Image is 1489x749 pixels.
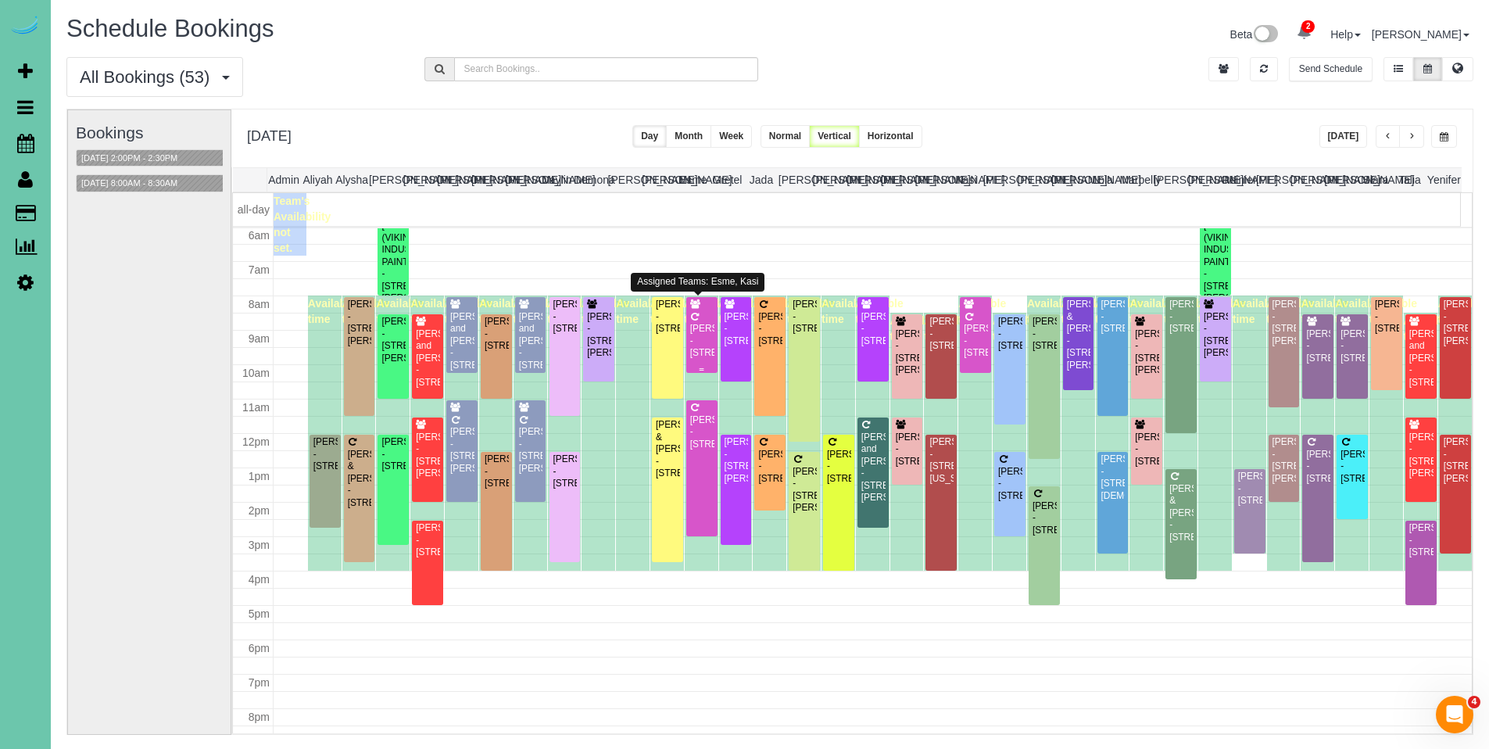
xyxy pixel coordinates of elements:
[514,297,561,325] span: Available time
[1438,297,1486,325] span: Available time
[9,16,41,38] img: Automaid Logo
[1267,297,1315,325] span: Available time
[1188,168,1222,192] th: [PERSON_NAME]
[929,436,954,485] div: [PERSON_NAME] - [STREET_ADDRESS][US_STATE]
[1203,311,1228,360] div: [PERSON_NAME] - [STREET_ADDRESS][PERSON_NAME]
[757,311,782,347] div: [PERSON_NAME] - [STREET_ADDRESS]
[1301,20,1315,33] span: 2
[997,466,1022,502] div: [PERSON_NAME] - [STREET_ADDRESS]
[1027,297,1075,325] span: Available time
[454,57,759,81] input: Search Bookings..
[242,435,270,448] span: 12pm
[890,314,938,342] span: Available time
[242,401,270,414] span: 11am
[1222,168,1256,192] th: Reinier
[1203,220,1228,304] div: [PERSON_NAME] (VIKING INDUSTRIAL PAINTING) - [STREET_ADDRESS][PERSON_NAME]
[963,323,988,359] div: [PERSON_NAME] - [STREET_ADDRESS]
[1305,449,1330,485] div: [PERSON_NAME] - [STREET_ADDRESS]
[809,125,860,148] button: Vertical
[274,195,331,254] span: Team's Availability not set.
[586,311,611,360] div: [PERSON_NAME] - [STREET_ADDRESS][PERSON_NAME]
[484,316,509,352] div: [PERSON_NAME] - [STREET_ADDRESS]
[66,57,243,97] button: All Bookings (53)
[787,297,835,325] span: Available time
[792,299,817,335] div: [PERSON_NAME] - [STREET_ADDRESS]
[249,470,270,482] span: 1pm
[650,297,698,325] span: Available time
[66,15,274,42] span: Schedule Bookings
[861,432,886,504] div: [PERSON_NAME] and [PERSON_NAME] - [STREET_ADDRESS][PERSON_NAME]
[761,125,810,148] button: Normal
[676,168,710,192] th: Esme
[518,426,543,475] div: [PERSON_NAME] - [STREET_ADDRESS][PERSON_NAME]
[655,419,680,479] div: [PERSON_NAME] & [PERSON_NAME] - [STREET_ADDRESS]
[342,297,390,325] span: Available time
[1289,57,1373,81] button: Send Schedule
[242,367,270,379] span: 10am
[1169,483,1194,543] div: [PERSON_NAME] & [PERSON_NAME] - [STREET_ADDRESS]
[1319,125,1368,148] button: [DATE]
[895,328,920,377] div: [PERSON_NAME] - [STREET_ADDRESS][PERSON_NAME]
[689,323,714,359] div: [PERSON_NAME] - [STREET_ADDRESS]
[574,168,608,192] th: Demona
[847,168,881,192] th: [PERSON_NAME]
[1134,432,1159,468] div: [PERSON_NAME] - [STREET_ADDRESS]
[381,436,406,472] div: [PERSON_NAME] - [STREET_ADDRESS]
[376,297,424,325] span: Available time
[80,67,217,87] span: All Bookings (53)
[724,311,749,347] div: [PERSON_NAME] - [STREET_ADDRESS]
[249,263,270,276] span: 7am
[247,125,292,145] h2: [DATE]
[313,436,338,472] div: [PERSON_NAME] - [STREET_ADDRESS]
[415,328,440,389] div: [PERSON_NAME] and [PERSON_NAME] - [STREET_ADDRESS]
[859,125,922,148] button: Horizontal
[308,297,356,325] span: Available time
[249,607,270,620] span: 5pm
[1324,168,1358,192] th: [PERSON_NAME]
[1372,28,1469,41] a: [PERSON_NAME]
[1032,316,1057,352] div: [PERSON_NAME] - [STREET_ADDRESS]
[249,676,270,689] span: 7pm
[915,168,949,192] th: [PERSON_NAME]
[1230,28,1279,41] a: Beta
[1129,297,1177,325] span: Available time
[582,297,629,325] span: Available time
[1404,314,1451,342] span: Available time
[1272,436,1297,485] div: [PERSON_NAME] - [STREET_ADDRESS][PERSON_NAME]
[548,297,596,325] span: Available time
[685,297,732,325] span: Available time
[1051,168,1086,192] th: [PERSON_NAME]
[1101,453,1126,502] div: [PERSON_NAME] - [STREET_ADDRESS][DEMOGRAPHIC_DATA]
[1290,168,1325,192] th: [PERSON_NAME]
[381,316,406,364] div: [PERSON_NAME] - [STREET_ADDRESS][PERSON_NAME]
[1272,299,1297,347] div: [PERSON_NAME] - [STREET_ADDRESS][PERSON_NAME]
[631,273,764,291] div: Assigned Teams: Esme, Kasi
[895,432,920,468] div: [PERSON_NAME] - [STREET_ADDRESS]
[506,168,540,192] th: [PERSON_NAME]
[1426,168,1461,192] th: Yenifer
[1408,328,1434,389] div: [PERSON_NAME] and [PERSON_NAME] - [STREET_ADDRESS]
[249,539,270,551] span: 3pm
[445,297,492,325] span: Available time
[993,314,1040,342] span: Available time
[249,642,270,654] span: 6pm
[249,332,270,345] span: 9am
[335,168,369,192] th: Alysha
[813,168,847,192] th: [PERSON_NAME]
[369,168,403,192] th: [PERSON_NAME]
[479,297,527,325] span: Available time
[1374,299,1399,335] div: [PERSON_NAME] - [STREET_ADDRESS]
[518,311,543,371] div: [PERSON_NAME] and [PERSON_NAME] - [STREET_ADDRESS]
[949,168,983,192] th: Kasi
[1468,696,1480,708] span: 4
[1289,16,1319,50] a: 2
[471,168,506,192] th: [PERSON_NAME]
[553,299,578,335] div: [PERSON_NAME] - [STREET_ADDRESS]
[779,168,813,192] th: [PERSON_NAME]
[449,426,474,475] div: [PERSON_NAME] - [STREET_ADDRESS][PERSON_NAME]
[1335,297,1383,325] span: Available time
[301,168,335,192] th: Aliyah
[710,125,752,148] button: Week
[1086,168,1120,192] th: Lola
[958,297,1006,325] span: Available time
